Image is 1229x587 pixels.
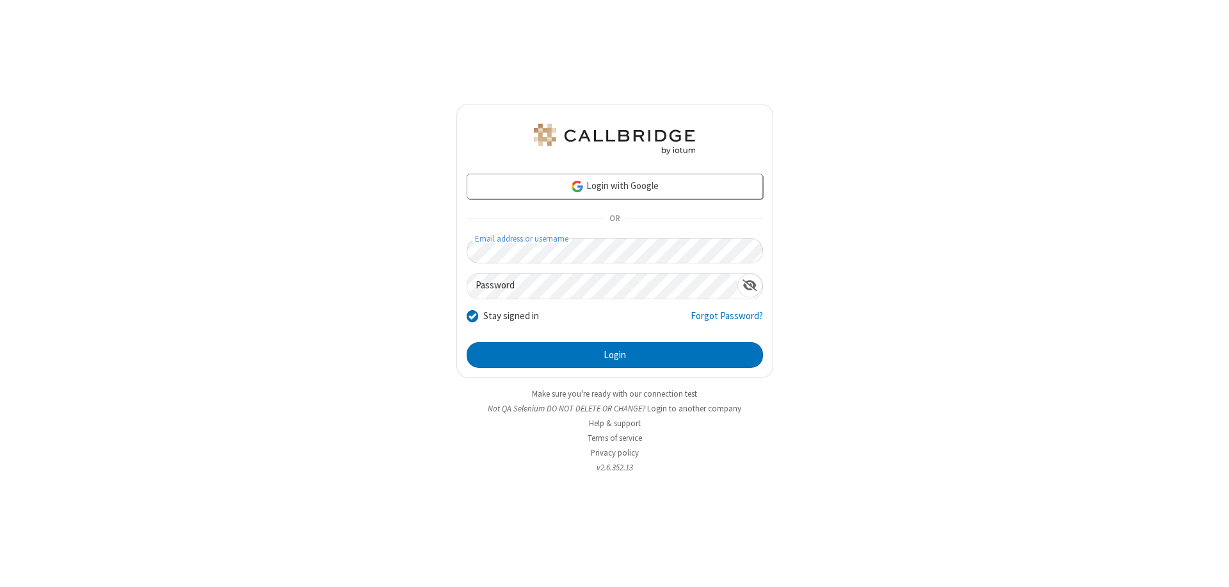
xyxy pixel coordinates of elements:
li: Not QA Selenium DO NOT DELETE OR CHANGE? [456,402,773,415]
button: Login to another company [647,402,741,415]
label: Stay signed in [483,309,539,324]
a: Make sure you're ready with our connection test [532,388,697,399]
img: google-icon.png [570,179,584,194]
button: Login [467,342,763,368]
span: OR [604,210,625,228]
input: Password [467,274,737,299]
a: Login with Google [467,174,763,199]
a: Forgot Password? [691,309,763,333]
a: Privacy policy [591,447,639,458]
iframe: Chat [1197,554,1219,578]
a: Terms of service [588,433,642,443]
input: Email address or username [467,238,763,263]
a: Help & support [589,418,641,429]
div: Show password [737,274,762,297]
img: QA Selenium DO NOT DELETE OR CHANGE [531,124,698,154]
li: v2.6.352.13 [456,461,773,474]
